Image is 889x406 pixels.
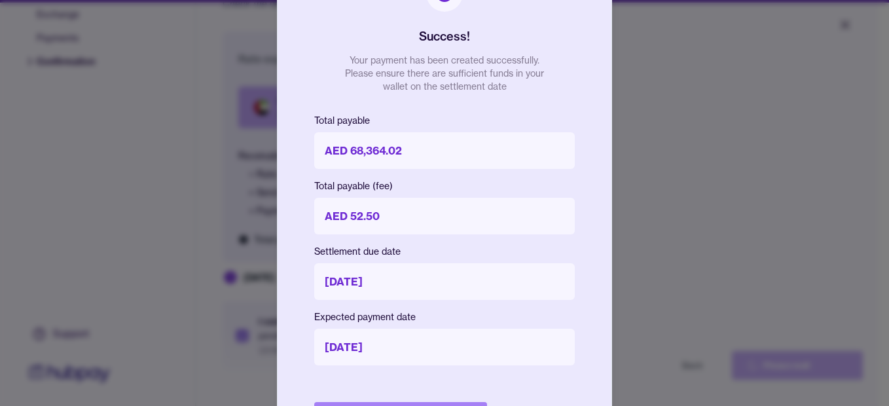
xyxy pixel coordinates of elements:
p: [DATE] [314,329,575,365]
h2: Success! [419,28,470,46]
p: Settlement due date [314,245,575,258]
p: AED 68,364.02 [314,132,575,169]
p: Expected payment date [314,310,575,323]
p: Total payable [314,114,575,127]
p: Your payment has been created successfully. Please ensure there are sufficient funds in your wall... [340,54,549,93]
p: AED 52.50 [314,198,575,234]
p: Total payable (fee) [314,179,575,193]
p: [DATE] [314,263,575,300]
